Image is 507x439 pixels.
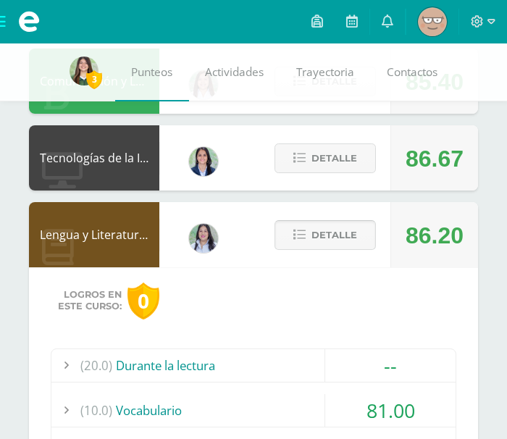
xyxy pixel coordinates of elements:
[189,147,218,176] img: 7489ccb779e23ff9f2c3e89c21f82ed0.png
[131,64,172,80] span: Punteos
[387,64,437,80] span: Contactos
[115,43,189,101] a: Punteos
[406,126,464,191] div: 86.67
[371,43,454,101] a: Contactos
[58,289,122,312] span: Logros en este curso:
[70,57,99,85] img: 6a14ada82c720ff23d4067649101bdce.png
[29,125,159,191] div: Tecnologías de la Información y la Comunicación 4
[275,143,376,173] button: Detalle
[127,283,159,319] div: 0
[29,202,159,267] div: Lengua y Literatura 4
[296,64,354,80] span: Trayectoria
[325,349,456,382] div: --
[406,203,464,268] div: 86.20
[325,394,456,427] div: 81.00
[205,64,264,80] span: Actividades
[311,145,357,172] span: Detalle
[80,394,112,427] span: (10.0)
[51,394,456,427] div: Vocabulario
[189,224,218,253] img: df6a3bad71d85cf97c4a6d1acf904499.png
[80,349,112,382] span: (20.0)
[311,222,357,248] span: Detalle
[86,70,102,88] span: 3
[418,7,447,36] img: 71f96e2616eca63d647a955b9c55e1b9.png
[280,43,371,101] a: Trayectoria
[189,43,280,101] a: Actividades
[51,349,456,382] div: Durante la lectura
[275,220,376,250] button: Detalle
